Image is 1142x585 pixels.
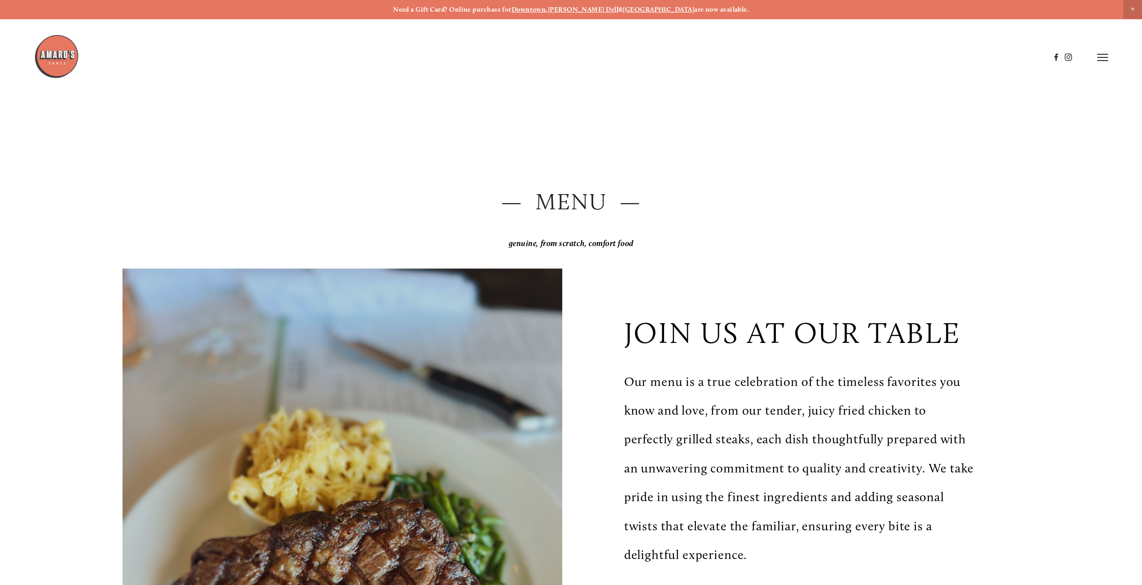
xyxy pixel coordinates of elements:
a: [PERSON_NAME] Dell [548,5,618,13]
a: Downtown [512,5,546,13]
a: [GEOGRAPHIC_DATA] [623,5,694,13]
h2: — Menu — [123,186,1020,217]
em: genuine, from scratch, comfort food [509,238,634,248]
img: Amaro's Table [34,34,79,79]
strong: are now available. [694,5,749,13]
strong: & [618,5,623,13]
strong: , [546,5,547,13]
strong: Need a Gift Card? Online purchase for [393,5,512,13]
p: Our menu is a true celebration of the timeless favorites you know and love, from our tender, juic... [624,368,976,570]
p: join us at our table [624,316,961,350]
